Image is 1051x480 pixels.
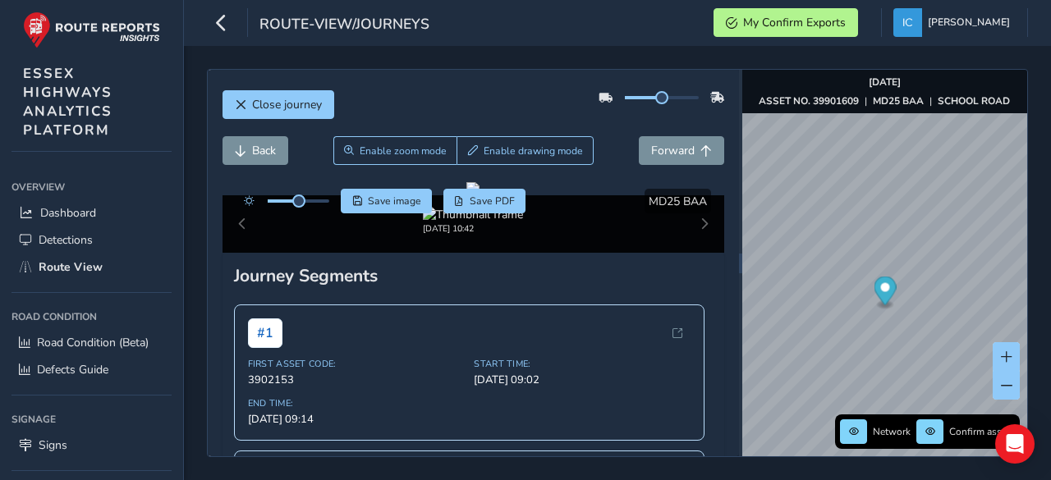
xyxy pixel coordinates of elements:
span: [PERSON_NAME] [928,8,1010,37]
span: Network [873,425,911,438]
img: Thumbnail frame [423,207,523,222]
strong: MD25 BAA [873,94,924,107]
span: Dashboard [40,205,96,221]
a: Defects Guide [11,356,172,383]
button: Zoom [333,136,457,165]
div: Map marker [874,277,896,310]
button: My Confirm Exports [714,8,858,37]
span: 3902153 [248,373,465,387]
span: Forward [651,143,695,158]
strong: ASSET NO. 39901609 [759,94,859,107]
img: rr logo [23,11,160,48]
span: # 1 [248,318,282,348]
span: Signs [39,437,67,453]
button: Draw [457,136,594,165]
a: Road Condition (Beta) [11,329,172,356]
span: Road Condition (Beta) [37,335,149,350]
a: Dashboard [11,199,172,226]
strong: SCHOOL ROAD [938,94,1010,107]
span: Save PDF [470,194,515,208]
span: Back [252,143,276,158]
button: [PERSON_NAME] [893,8,1016,37]
strong: [DATE] [869,75,901,89]
span: Enable drawing mode [484,144,583,158]
span: ESSEX HIGHWAYS ANALYTICS PLATFORM [23,64,112,139]
span: Route View [39,259,103,275]
button: Save [341,189,432,213]
span: My Confirm Exports [743,15,846,30]
div: Journey Segments [234,264,714,287]
span: [DATE] 09:14 [248,412,465,427]
span: First Asset Code: [248,358,465,370]
div: Open Intercom Messenger [995,424,1035,464]
div: Road Condition [11,304,172,329]
button: Forward [639,136,724,165]
div: [DATE] 10:42 [423,222,523,235]
span: Detections [39,232,93,248]
span: [DATE] 09:02 [474,373,691,387]
a: Detections [11,226,172,254]
a: Route View [11,254,172,281]
button: Close journey [223,90,334,119]
span: route-view/journeys [259,14,429,37]
button: PDF [443,189,526,213]
button: Back [223,136,288,165]
span: Save image [368,194,421,208]
span: Defects Guide [37,362,108,377]
span: End Time: [248,397,465,409]
div: Overview [11,175,172,199]
img: diamond-layout [893,8,922,37]
span: Close journey [252,97,322,112]
span: MD25 BAA [649,194,707,209]
div: Signage [11,407,172,432]
div: | | [759,94,1010,107]
span: Start Time: [474,358,691,370]
span: Enable zoom mode [360,144,447,158]
span: Confirm assets [949,425,1015,438]
a: Signs [11,432,172,459]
